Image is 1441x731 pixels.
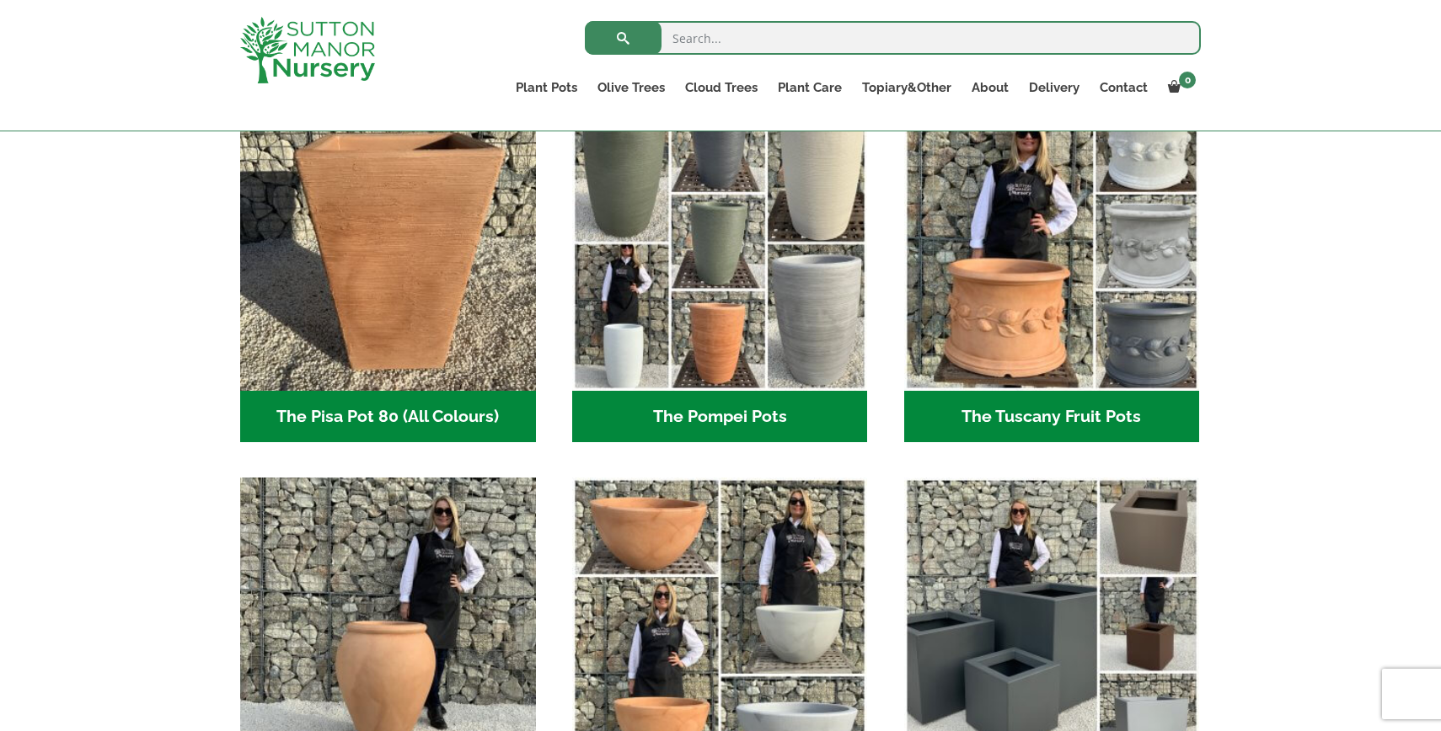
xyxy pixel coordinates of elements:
h2: The Pisa Pot 80 (All Colours) [240,391,536,443]
img: The Tuscany Fruit Pots [904,95,1200,391]
h2: The Tuscany Fruit Pots [904,391,1200,443]
a: Visit product category The Tuscany Fruit Pots [904,95,1200,442]
a: Plant Care [768,76,852,99]
h2: The Pompei Pots [572,391,868,443]
a: 0 [1158,76,1201,99]
a: Plant Pots [506,76,587,99]
a: Delivery [1019,76,1090,99]
img: logo [240,17,375,83]
span: 0 [1179,72,1196,88]
a: Olive Trees [587,76,675,99]
a: About [962,76,1019,99]
a: Cloud Trees [675,76,768,99]
img: The Pisa Pot 80 (All Colours) [240,95,536,391]
a: Visit product category The Pisa Pot 80 (All Colours) [240,95,536,442]
a: Topiary&Other [852,76,962,99]
a: Visit product category The Pompei Pots [572,95,868,442]
input: Search... [585,21,1201,55]
a: Contact [1090,76,1158,99]
img: The Pompei Pots [572,95,868,391]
